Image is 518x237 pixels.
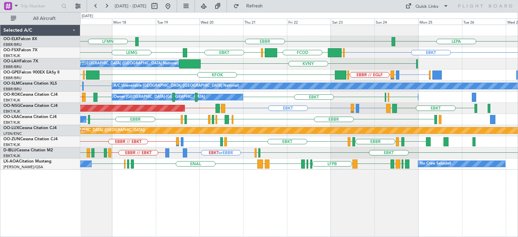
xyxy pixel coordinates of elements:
[112,19,156,25] div: Mon 18
[18,16,71,21] span: All Aircraft
[3,48,37,52] a: OO-FSXFalcon 7X
[3,159,52,164] a: LX-AOACitation Mustang
[3,120,20,125] a: EBKT/KJK
[3,109,20,114] a: EBKT/KJK
[3,53,20,58] a: EBKT/KJK
[331,19,375,25] div: Sat 23
[39,125,145,136] div: Planned Maint [GEOGRAPHIC_DATA] ([GEOGRAPHIC_DATA])
[3,142,20,147] a: EBKT/KJK
[3,159,19,164] span: LX-AOA
[243,19,287,25] div: Thu 21
[420,159,451,169] div: No Crew Sabadell
[3,137,58,141] a: OO-ZUNCessna Citation CJ4
[415,3,438,10] div: Quick Links
[3,59,20,63] span: OO-LAH
[3,59,38,63] a: OO-LAHFalcon 7X
[21,1,59,11] input: Trip Number
[3,98,20,103] a: EBKT/KJK
[3,82,20,86] span: OO-SLM
[3,148,53,152] a: D-IBLUCessna Citation M2
[3,126,57,130] a: OO-LUXCessna Citation CJ4
[3,165,43,170] a: [PERSON_NAME]/QSA
[3,115,19,119] span: OO-LXA
[3,104,58,108] a: OO-NSGCessna Citation CJ4
[3,148,17,152] span: D-IBLU
[115,3,146,9] span: [DATE] - [DATE]
[114,81,239,91] div: A/C Unavailable [GEOGRAPHIC_DATA] ([GEOGRAPHIC_DATA] National)
[3,93,20,97] span: OO-ROK
[3,42,22,47] a: EBBR/BRU
[3,153,20,158] a: EBKT/KJK
[3,137,20,141] span: OO-ZUN
[82,13,93,19] div: [DATE]
[402,1,452,11] button: Quick Links
[3,70,59,75] a: OO-GPEFalcon 900EX EASy II
[3,48,19,52] span: OO-FSX
[230,1,271,11] button: Refresh
[374,19,418,25] div: Sun 24
[199,19,243,25] div: Wed 20
[3,64,22,69] a: EBBR/BRU
[3,70,19,75] span: OO-GPE
[3,76,22,81] a: EBBR/BRU
[114,92,205,102] div: Owner [GEOGRAPHIC_DATA]-[GEOGRAPHIC_DATA]
[7,13,73,24] button: All Aircraft
[3,126,19,130] span: OO-LUX
[418,19,462,25] div: Mon 25
[3,131,22,136] a: LFSN/ENC
[70,59,179,69] div: Owner [GEOGRAPHIC_DATA] ([GEOGRAPHIC_DATA] National)
[3,37,19,41] span: OO-ELK
[3,93,58,97] a: OO-ROKCessna Citation CJ4
[3,115,57,119] a: OO-LXACessna Citation CJ4
[3,82,57,86] a: OO-SLMCessna Citation XLS
[462,19,506,25] div: Tue 26
[3,87,22,92] a: EBBR/BRU
[3,37,37,41] a: OO-ELKFalcon 8X
[3,104,20,108] span: OO-NSG
[68,19,112,25] div: Sun 17
[240,4,269,8] span: Refresh
[287,19,331,25] div: Fri 22
[156,19,200,25] div: Tue 19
